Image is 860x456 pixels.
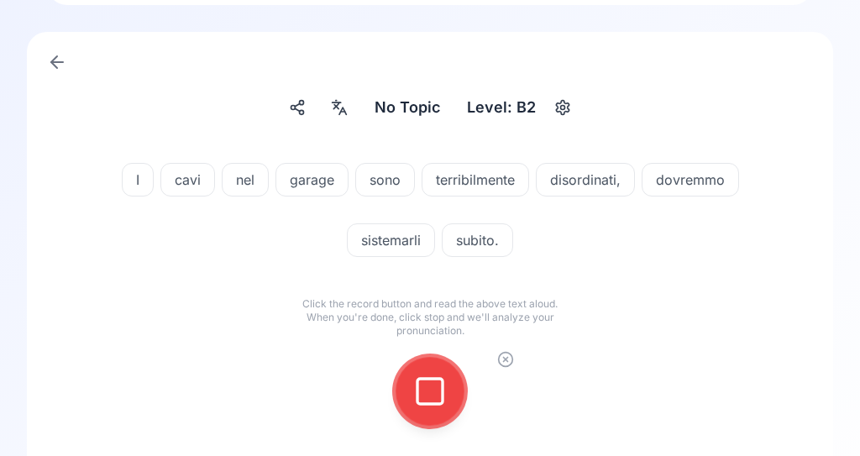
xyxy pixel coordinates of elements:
span: dovremmo [642,170,738,190]
span: terribilmente [422,170,528,190]
button: I [122,163,154,197]
button: disordinati, [536,163,635,197]
span: I [123,170,153,190]
button: dovremmo [642,163,739,197]
span: No Topic [375,96,440,119]
span: garage [276,170,348,190]
button: terribilmente [422,163,529,197]
button: subito. [442,223,513,257]
button: nel [222,163,269,197]
span: sistemarli [348,230,434,250]
span: disordinati, [537,170,634,190]
span: cavi [161,170,214,190]
span: nel [223,170,268,190]
button: sono [355,163,415,197]
button: No Topic [368,92,447,123]
button: sistemarli [347,223,435,257]
button: Level: B2 [460,92,576,123]
span: sono [356,170,414,190]
span: subito. [443,230,512,250]
button: garage [275,163,349,197]
button: cavi [160,163,215,197]
p: Click the record button and read the above text aloud. When you're done, click stop and we'll ana... [296,297,564,338]
div: Level: B2 [460,92,543,123]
